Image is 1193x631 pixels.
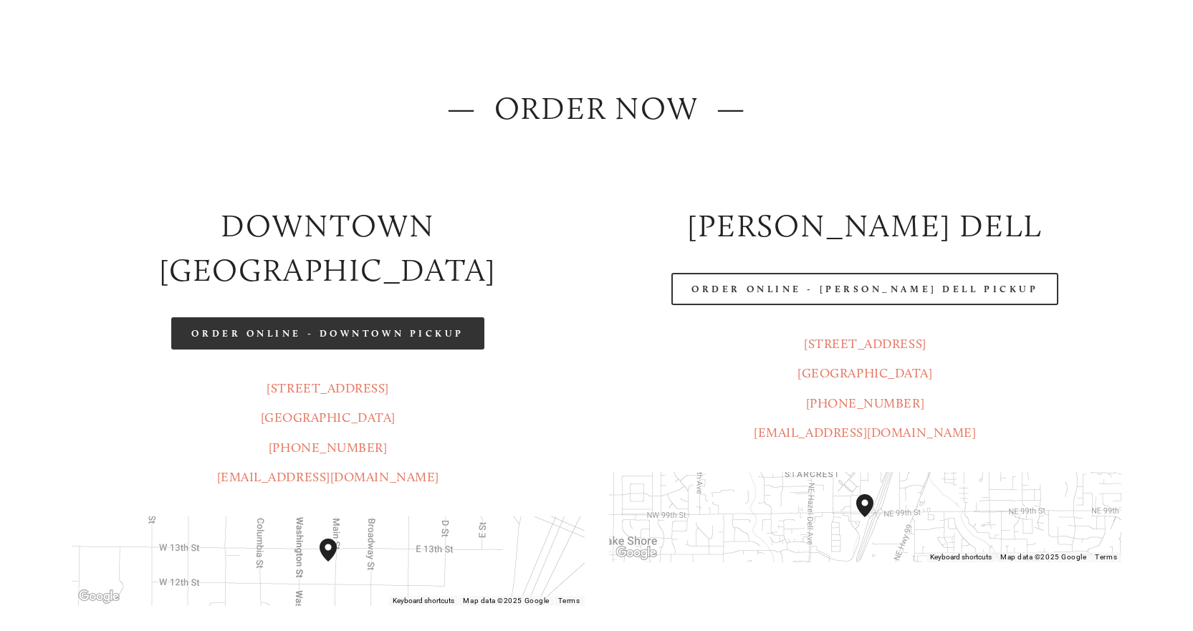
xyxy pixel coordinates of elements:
a: [EMAIL_ADDRESS][DOMAIN_NAME] [754,425,976,440]
button: Keyboard shortcuts [393,596,454,606]
a: [STREET_ADDRESS] [804,336,926,352]
span: Map data ©2025 Google [1000,553,1086,561]
a: Order Online - [PERSON_NAME] Dell Pickup [671,273,1058,305]
button: Keyboard shortcuts [930,552,992,562]
h2: [PERSON_NAME] DELL [609,204,1122,249]
div: Amaro's Table 1220 Main Street vancouver, United States [314,533,360,590]
a: [EMAIL_ADDRESS][DOMAIN_NAME] [217,469,439,485]
a: Terms [558,597,580,604]
a: Order Online - Downtown pickup [171,317,484,350]
div: Amaro's Table 816 Northeast 98th Circle Vancouver, WA, 98665, United States [851,488,896,546]
a: [GEOGRAPHIC_DATA] [261,410,396,425]
span: Map data ©2025 Google [463,597,549,604]
img: Google [75,587,123,606]
img: Google [613,544,660,562]
a: Open this area in Google Maps (opens a new window) [613,544,660,562]
a: [GEOGRAPHIC_DATA] [797,365,932,381]
h2: Downtown [GEOGRAPHIC_DATA] [72,204,585,293]
a: Open this area in Google Maps (opens a new window) [75,587,123,606]
a: Terms [1095,553,1117,561]
a: [STREET_ADDRESS] [267,380,389,396]
a: [PHONE_NUMBER] [806,395,925,411]
a: [PHONE_NUMBER] [269,440,388,456]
